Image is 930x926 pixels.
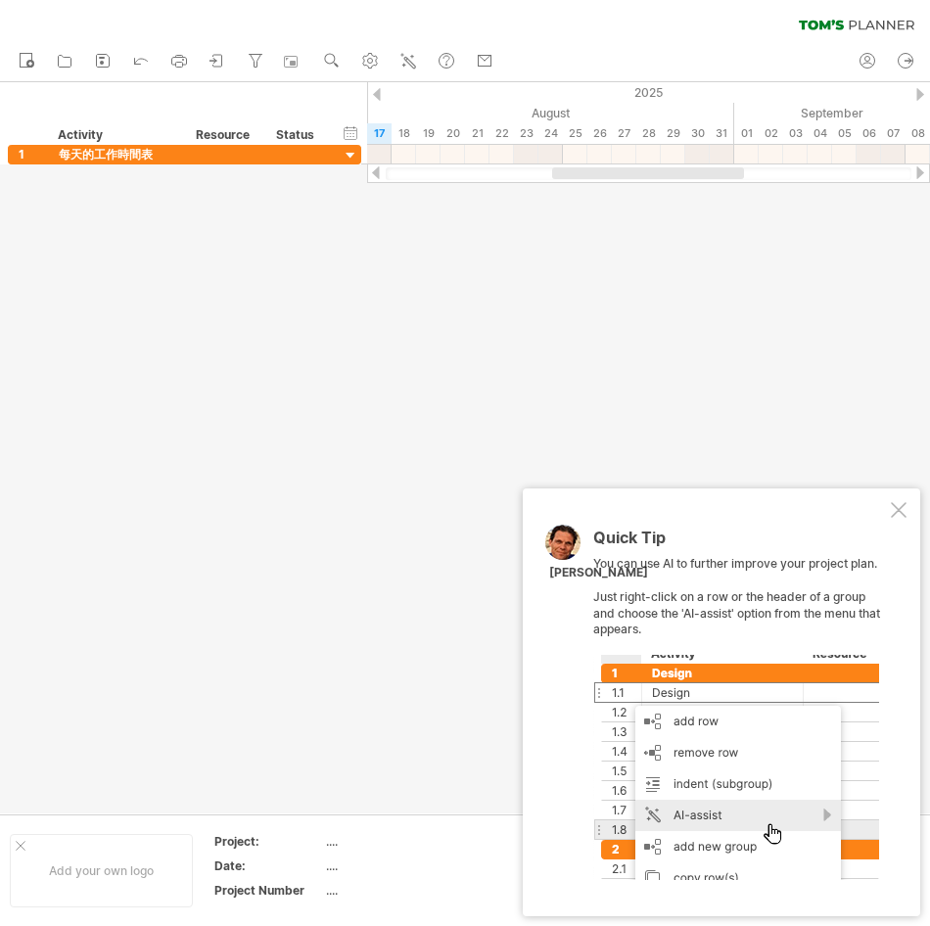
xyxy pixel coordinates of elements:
div: Tuesday, 2 September 2025 [759,123,783,144]
div: Sunday, 7 September 2025 [881,123,906,144]
div: Tuesday, 26 August 2025 [587,123,612,144]
div: Project: [214,833,322,850]
div: Saturday, 6 September 2025 [857,123,881,144]
div: Activity [58,125,175,145]
div: Sunday, 17 August 2025 [367,123,392,144]
div: Monday, 8 September 2025 [906,123,930,144]
div: .... [326,857,490,874]
div: Sunday, 24 August 2025 [538,123,563,144]
div: Saturday, 23 August 2025 [514,123,538,144]
div: Saturday, 30 August 2025 [685,123,710,144]
div: Monday, 18 August 2025 [392,123,416,144]
div: Project Number [214,882,322,899]
div: Monday, 25 August 2025 [563,123,587,144]
div: Wednesday, 27 August 2025 [612,123,636,144]
div: Quick Tip [593,530,887,556]
div: Date: [214,857,322,874]
div: Friday, 29 August 2025 [661,123,685,144]
div: Thursday, 21 August 2025 [465,123,489,144]
div: Thursday, 28 August 2025 [636,123,661,144]
div: 1 [19,145,48,163]
div: .... [326,833,490,850]
div: Status [276,125,319,145]
div: Friday, 5 September 2025 [832,123,857,144]
div: Add your own logo [10,834,193,907]
div: [PERSON_NAME] [549,565,648,581]
div: Resource [196,125,256,145]
div: Sunday, 31 August 2025 [710,123,734,144]
div: Thursday, 4 September 2025 [808,123,832,144]
div: Monday, 1 September 2025 [734,123,759,144]
div: You can use AI to further improve your project plan. Just right-click on a row or the header of a... [593,530,887,880]
div: Wednesday, 3 September 2025 [783,123,808,144]
div: 每天的工作時間表 [59,145,176,163]
div: Wednesday, 20 August 2025 [441,123,465,144]
div: Tuesday, 19 August 2025 [416,123,441,144]
div: Friday, 22 August 2025 [489,123,514,144]
div: .... [326,882,490,899]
